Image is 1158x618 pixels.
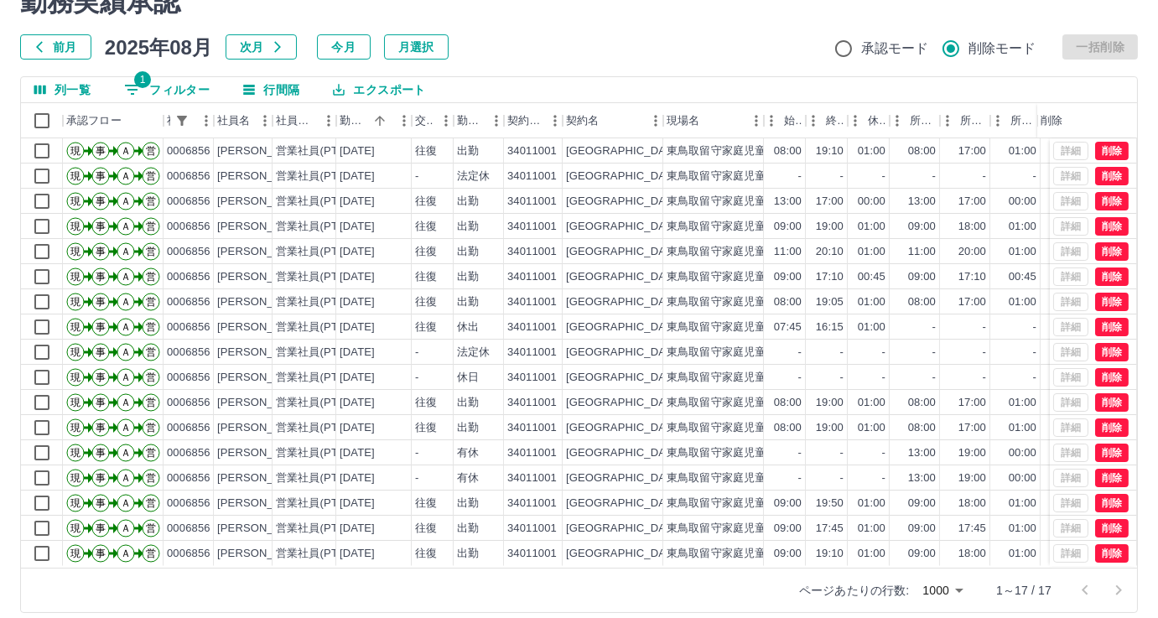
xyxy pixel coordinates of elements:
[816,294,844,310] div: 19:05
[457,103,484,138] div: 勤務区分
[1037,103,1124,138] div: 削除
[566,169,682,184] div: [GEOGRAPHIC_DATA]
[319,77,439,102] button: エクスポート
[146,170,156,182] text: 営
[858,319,885,335] div: 01:00
[908,143,936,159] div: 08:00
[507,345,557,361] div: 34011001
[121,246,131,257] text: Ａ
[774,420,802,436] div: 08:00
[484,108,509,133] button: メニュー
[983,169,986,184] div: -
[340,169,375,184] div: [DATE]
[784,103,802,138] div: 始業
[1095,192,1129,210] button: 削除
[566,395,682,411] div: [GEOGRAPHIC_DATA]
[958,219,986,235] div: 18:00
[890,103,940,138] div: 所定開始
[121,271,131,283] text: Ａ
[507,194,557,210] div: 34011001
[457,395,479,411] div: 出勤
[146,397,156,408] text: 営
[798,169,802,184] div: -
[882,370,885,386] div: -
[96,145,106,157] text: 事
[1009,219,1036,235] div: 01:00
[816,244,844,260] div: 20:10
[983,345,986,361] div: -
[507,370,557,386] div: 34011001
[457,345,490,361] div: 法定休
[908,194,936,210] div: 13:00
[384,34,449,60] button: 月選択
[217,319,309,335] div: [PERSON_NAME]
[217,294,309,310] div: [PERSON_NAME]
[96,195,106,207] text: 事
[415,103,434,138] div: 交通費
[276,169,364,184] div: 営業社員(PT契約)
[816,420,844,436] div: 19:00
[226,34,297,60] button: 次月
[121,371,131,383] text: Ａ
[667,103,699,138] div: 現場名
[774,269,802,285] div: 09:00
[858,269,885,285] div: 00:45
[840,345,844,361] div: -
[96,371,106,383] text: 事
[908,420,936,436] div: 08:00
[415,194,437,210] div: 往復
[1095,519,1129,538] button: 削除
[230,77,313,102] button: 行間隔
[217,345,309,361] div: [PERSON_NAME]
[908,294,936,310] div: 08:00
[1033,319,1036,335] div: -
[146,296,156,308] text: 営
[667,244,777,260] div: 東鳥取留守家庭児童会
[170,109,194,132] div: 1件のフィルターを適用中
[273,103,336,138] div: 社員区分
[217,143,309,159] div: [PERSON_NAME]
[457,194,479,210] div: 出勤
[667,319,777,335] div: 東鳥取留守家庭児童会
[566,319,682,335] div: [GEOGRAPHIC_DATA]
[958,420,986,436] div: 17:00
[1033,370,1036,386] div: -
[816,395,844,411] div: 19:00
[774,219,802,235] div: 09:00
[667,395,777,411] div: 東鳥取留守家庭児童会
[70,221,80,232] text: 現
[66,103,122,138] div: 承認フロー
[1009,244,1036,260] div: 01:00
[63,103,164,138] div: 承認フロー
[415,395,437,411] div: 往復
[816,194,844,210] div: 17:00
[1009,269,1036,285] div: 00:45
[983,319,986,335] div: -
[968,39,1036,59] span: 削除モード
[96,296,106,308] text: 事
[983,370,986,386] div: -
[317,34,371,60] button: 今月
[563,103,663,138] div: 契約名
[415,169,418,184] div: -
[340,194,375,210] div: [DATE]
[434,108,459,133] button: メニュー
[858,194,885,210] div: 00:00
[667,194,777,210] div: 東鳥取留守家庭児童会
[848,103,890,138] div: 休憩
[1095,343,1129,361] button: 削除
[908,269,936,285] div: 09:00
[217,244,309,260] div: [PERSON_NAME]
[816,143,844,159] div: 19:10
[105,34,212,60] h5: 2025年08月
[454,103,504,138] div: 勤務区分
[1009,420,1036,436] div: 01:00
[1009,194,1036,210] div: 00:00
[507,103,543,138] div: 契約コード
[194,108,219,133] button: メニュー
[415,370,418,386] div: -
[340,370,375,386] div: [DATE]
[167,420,210,436] div: 0006856
[1095,469,1129,487] button: 削除
[990,103,1041,138] div: 所定休憩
